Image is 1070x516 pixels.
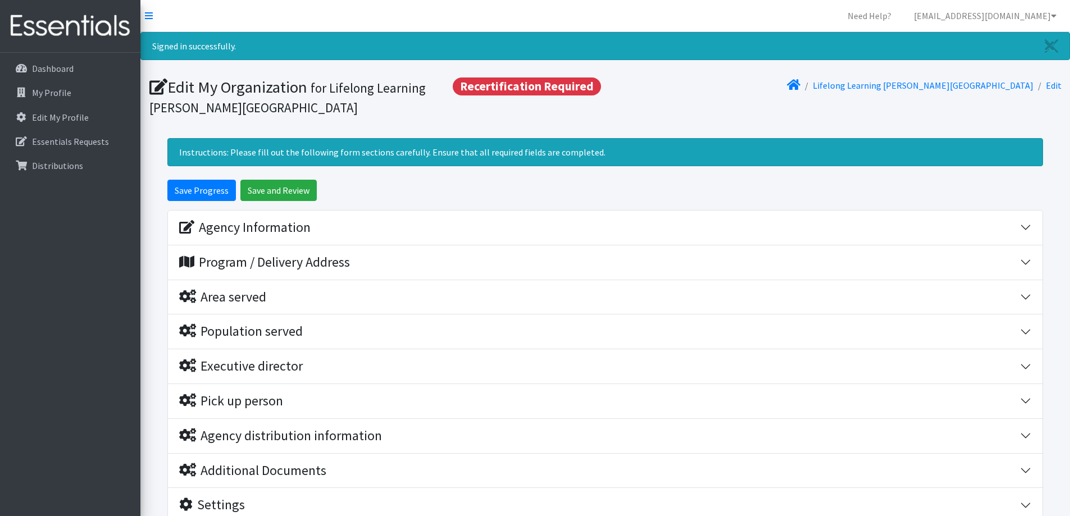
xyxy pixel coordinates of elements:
button: Area served [168,280,1042,314]
div: Population served [179,323,303,340]
p: My Profile [32,87,71,98]
div: Instructions: Please fill out the following form sections carefully. Ensure that all required fie... [167,138,1043,166]
button: Additional Documents [168,454,1042,488]
div: Agency distribution information [179,428,382,444]
a: Essentials Requests [4,130,136,153]
a: My Profile [4,81,136,104]
a: Need Help? [839,4,900,27]
div: Program / Delivery Address [179,254,350,271]
p: Edit My Profile [32,112,89,123]
a: Edit My Profile [4,106,136,129]
div: Settings [179,497,245,513]
a: Close [1033,33,1069,60]
button: Agency distribution information [168,419,1042,453]
button: Pick up person [168,384,1042,418]
div: Additional Documents [179,463,326,479]
a: [EMAIL_ADDRESS][DOMAIN_NAME] [905,4,1066,27]
div: Pick up person [179,393,283,409]
p: Dashboard [32,63,74,74]
button: Program / Delivery Address [168,245,1042,280]
a: Lifelong Learning [PERSON_NAME][GEOGRAPHIC_DATA] [813,80,1033,91]
div: Agency Information [179,220,311,236]
a: Distributions [4,154,136,177]
button: Executive director [168,349,1042,383]
img: HumanEssentials [4,7,136,45]
input: Save Progress [167,180,236,201]
div: Area served [179,289,266,305]
div: Signed in successfully. [140,32,1070,60]
div: Executive director [179,358,303,375]
a: Dashboard [4,57,136,80]
a: Edit [1046,80,1062,91]
h1: Edit My Organization [149,77,602,116]
input: Save and Review [240,180,317,201]
small: for Lifelong Learning [PERSON_NAME][GEOGRAPHIC_DATA] [149,80,426,116]
p: Distributions [32,160,83,171]
button: Agency Information [168,211,1042,245]
p: Essentials Requests [32,136,109,147]
span: Recertification Required [453,77,601,95]
button: Population served [168,314,1042,349]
